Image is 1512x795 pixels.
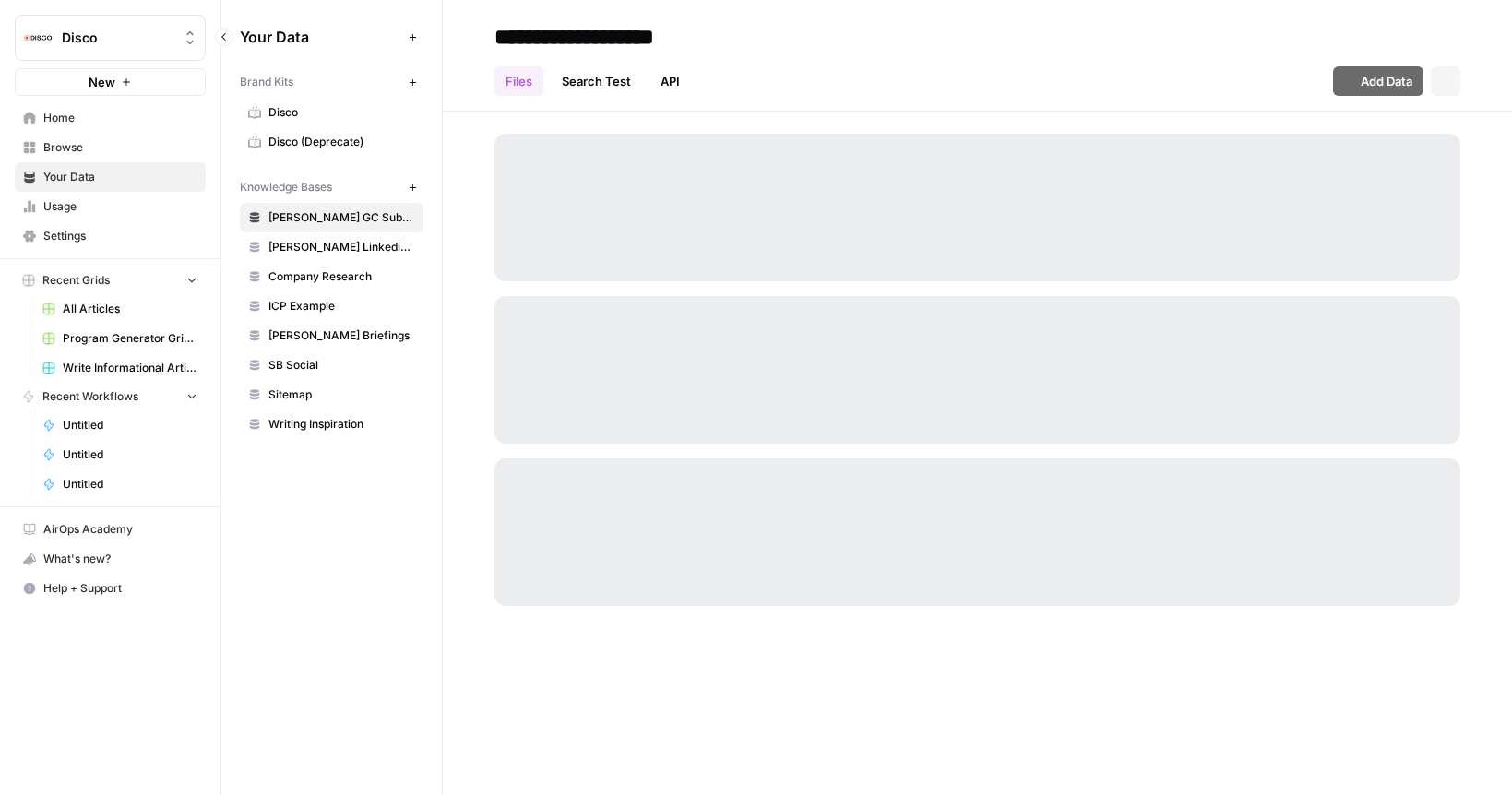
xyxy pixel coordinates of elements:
a: All Articles [34,294,206,324]
span: Recent Workflows [42,388,138,405]
a: Untitled [34,469,206,499]
button: What's new? [15,544,206,574]
span: Untitled [63,446,197,463]
a: API [649,66,691,96]
span: New [89,73,115,91]
span: [PERSON_NAME] Linkedin Posts [268,239,415,255]
a: ICP Example [240,291,423,321]
span: Settings [43,228,197,244]
span: Help + Support [43,580,197,597]
span: SB Social [268,357,415,374]
button: Recent Workflows [15,383,206,410]
span: AirOps Academy [43,521,197,538]
a: Disco [240,98,423,127]
span: Untitled [63,476,197,492]
a: Your Data [15,162,206,192]
img: Disco Logo [21,21,54,54]
span: Disco [268,104,415,121]
a: Settings [15,221,206,251]
a: Untitled [34,440,206,469]
a: SB Social [240,350,423,380]
span: Company Research [268,268,415,285]
a: Usage [15,192,206,221]
span: Brand Kits [240,74,293,90]
span: Disco (Deprecate) [268,134,415,150]
a: [PERSON_NAME] Briefings [240,321,423,350]
span: Add Data [1361,72,1412,90]
span: Browse [43,139,197,156]
a: Sitemap [240,380,423,409]
span: ICP Example [268,298,415,314]
span: Sitemap [268,386,415,403]
button: Recent Grids [15,267,206,294]
span: [PERSON_NAME] GC Substack [268,209,415,226]
a: [PERSON_NAME] GC Substack [240,203,423,232]
a: Files [494,66,543,96]
a: [PERSON_NAME] Linkedin Posts [240,232,423,262]
a: Disco (Deprecate) [240,127,423,157]
a: Company Research [240,262,423,291]
a: Browse [15,133,206,162]
span: Knowledge Bases [240,179,332,196]
span: Your Data [43,169,197,185]
span: All Articles [63,301,197,317]
a: Writing Inspiration [240,409,423,439]
span: Recent Grids [42,272,110,289]
button: New [15,68,206,96]
span: Write Informational Articles [63,360,197,376]
button: Workspace: Disco [15,15,206,61]
span: [PERSON_NAME] Briefings [268,327,415,344]
span: Disco [62,29,173,47]
span: Your Data [240,26,401,48]
a: Program Generator Grid (1) [34,324,206,353]
div: What's new? [16,545,205,573]
a: Untitled [34,410,206,440]
span: Home [43,110,197,126]
span: Program Generator Grid (1) [63,330,197,347]
span: Usage [43,198,197,215]
a: Write Informational Articles [34,353,206,383]
span: Writing Inspiration [268,416,415,433]
span: Untitled [63,417,197,433]
a: AirOps Academy [15,515,206,544]
button: Help + Support [15,574,206,603]
button: Add Data [1333,66,1423,96]
a: Home [15,103,206,133]
a: Search Test [551,66,642,96]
